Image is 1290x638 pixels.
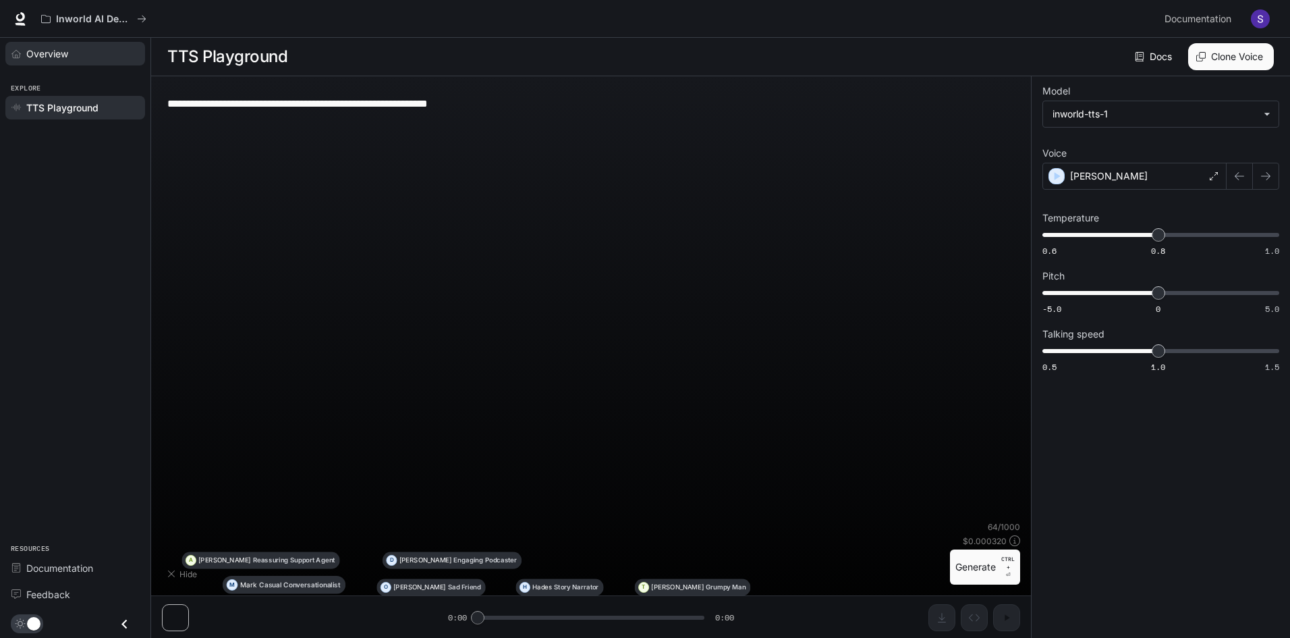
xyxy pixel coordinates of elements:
[56,14,132,25] p: Inworld AI Demos
[5,42,145,65] a: Overview
[448,584,481,591] p: Sad Friend
[393,584,446,591] p: [PERSON_NAME]
[1165,11,1231,28] span: Documentation
[240,581,257,588] p: Mark
[5,96,145,119] a: TTS Playground
[1156,303,1160,315] span: 0
[223,576,345,594] button: MMarkCasual Conversationalist
[1042,329,1104,339] p: Talking speed
[515,579,603,596] button: HHadesStory Narrator
[5,583,145,606] a: Feedback
[1042,86,1070,96] p: Model
[162,563,205,585] button: Hide
[198,557,251,564] p: [PERSON_NAME]
[453,557,517,564] p: Engaging Podcaster
[1265,303,1279,315] span: 5.0
[1042,271,1065,281] p: Pitch
[35,5,152,32] button: All workspaces
[532,584,552,591] p: Hades
[1042,361,1057,373] span: 0.5
[1265,361,1279,373] span: 1.5
[376,579,486,596] button: O[PERSON_NAME]Sad Friend
[27,616,40,631] span: Dark mode toggle
[1043,101,1279,127] div: inworld-tts-1
[639,579,648,596] div: T
[1265,245,1279,257] span: 1.0
[26,587,70,602] span: Feedback
[26,47,68,61] span: Overview
[1001,555,1015,571] p: CTRL +
[1151,245,1165,257] span: 0.8
[381,579,391,596] div: O
[383,552,522,569] button: D[PERSON_NAME]Engaging Podcaster
[635,579,751,596] button: T[PERSON_NAME]Grumpy Man
[5,556,145,580] a: Documentation
[399,557,452,564] p: [PERSON_NAME]
[1053,107,1257,121] div: inworld-tts-1
[554,584,598,591] p: Story Narrator
[1042,245,1057,257] span: 0.6
[259,581,340,588] p: Casual Conversationalist
[26,561,93,575] span: Documentation
[651,584,704,591] p: [PERSON_NAME]
[227,576,237,594] div: M
[950,550,1020,585] button: GenerateCTRL +⏎
[1042,303,1061,315] span: -5.0
[167,43,287,70] h1: TTS Playground
[1042,213,1099,223] p: Temperature
[706,584,746,591] p: Grumpy Man
[963,535,1007,547] p: $ 0.000320
[1070,169,1148,183] p: [PERSON_NAME]
[181,552,339,569] button: A[PERSON_NAME]Reassuring Support Agent
[186,552,196,569] div: A
[988,521,1020,533] p: 64 / 1000
[26,101,99,115] span: TTS Playground
[520,579,530,596] div: H
[1132,43,1177,70] a: Docs
[1151,361,1165,373] span: 1.0
[1159,5,1241,32] a: Documentation
[387,552,396,569] div: D
[253,557,335,564] p: Reassuring Support Agent
[1188,43,1274,70] button: Clone Voice
[1001,555,1015,579] p: ⏎
[1251,9,1270,28] img: User avatar
[1247,5,1274,32] button: User avatar
[1042,149,1067,158] p: Voice
[109,610,140,638] button: Close drawer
